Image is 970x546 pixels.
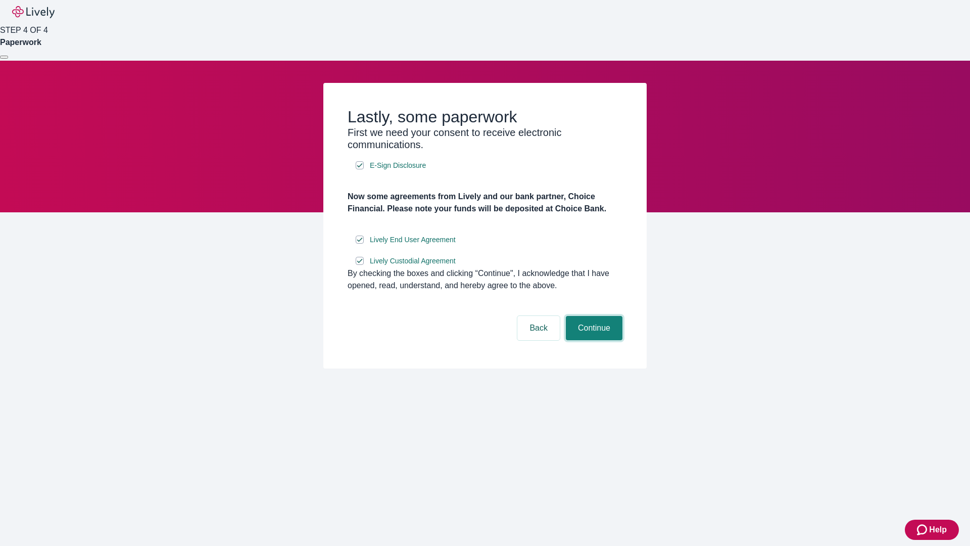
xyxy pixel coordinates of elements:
div: By checking the boxes and clicking “Continue", I acknowledge that I have opened, read, understand... [348,267,622,292]
button: Continue [566,316,622,340]
span: Help [929,524,947,536]
span: E-Sign Disclosure [370,160,426,171]
img: Lively [12,6,55,18]
a: e-sign disclosure document [368,159,428,172]
a: e-sign disclosure document [368,255,458,267]
button: Zendesk support iconHelp [905,520,959,540]
a: e-sign disclosure document [368,234,458,246]
h2: Lastly, some paperwork [348,107,622,126]
h3: First we need your consent to receive electronic communications. [348,126,622,151]
h4: Now some agreements from Lively and our bank partner, Choice Financial. Please note your funds wi... [348,191,622,215]
span: Lively Custodial Agreement [370,256,456,266]
button: Back [517,316,560,340]
svg: Zendesk support icon [917,524,929,536]
span: Lively End User Agreement [370,235,456,245]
